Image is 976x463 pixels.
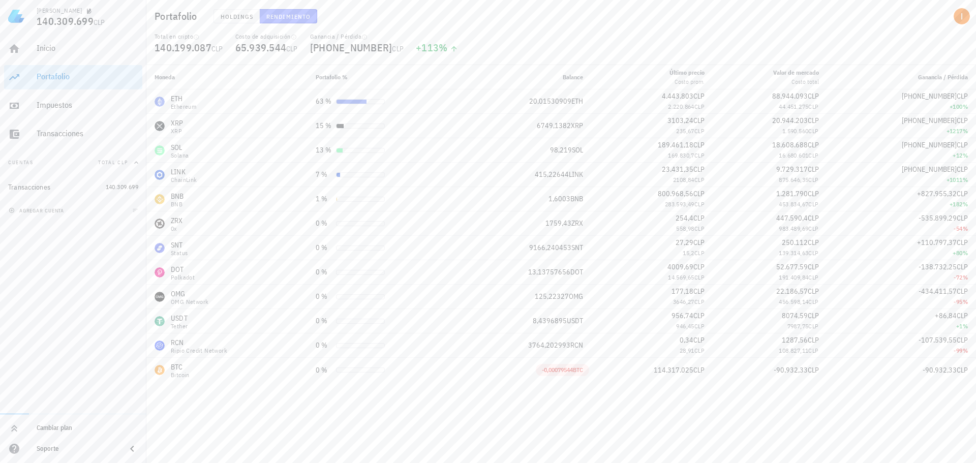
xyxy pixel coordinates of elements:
[963,322,968,330] span: %
[779,347,808,354] span: 108.827,11
[772,116,808,125] span: 20.944.203
[567,316,583,325] span: USDT
[316,169,332,180] div: 7 %
[919,335,957,345] span: -107.539,55
[535,292,569,301] span: 125,22327
[808,298,818,305] span: CLP
[171,152,189,159] div: Solana
[171,348,227,354] div: Ripio Credit Network
[827,65,976,89] th: Ganancia / Pérdida: Sin ordenar. Pulse para ordenar de forma ascendente.
[672,287,693,296] span: 177,18
[776,262,808,271] span: 52.677,59
[146,65,308,89] th: Moneda
[808,347,818,354] span: CLP
[37,424,138,432] div: Cambiar plan
[902,165,957,174] span: [PHONE_NUMBER]
[260,9,317,23] button: Rendimiento
[537,121,571,130] span: 6749,1382
[316,242,332,253] div: 0 %
[37,129,138,138] div: Transacciones
[171,289,208,299] div: OMG
[693,365,705,375] span: CLP
[694,249,705,257] span: CLP
[171,167,197,177] div: LINK
[266,13,311,20] span: Rendimiento
[835,321,968,331] div: +1
[37,43,138,53] div: Inicio
[171,226,183,232] div: 0x
[310,41,392,54] span: [PHONE_NUMBER]
[654,365,693,375] span: 114.317.025
[235,33,298,41] div: Costo de adquisición
[902,116,957,125] span: [PHONE_NUMBER]
[171,128,184,134] div: XRP
[155,73,175,81] span: Moneda
[416,43,458,53] div: +113
[808,365,819,375] span: CLP
[808,238,819,247] span: CLP
[171,372,190,378] div: Bitcoin
[439,41,447,54] span: %
[787,322,809,330] span: 7987,75
[935,311,957,320] span: +86,84
[957,238,968,247] span: CLP
[662,91,693,101] span: 4.443.803
[211,44,223,53] span: CLP
[693,238,705,247] span: CLP
[569,170,583,179] span: LINK
[676,322,694,330] span: 946,45
[694,103,705,110] span: CLP
[776,189,808,198] span: 1.281.790
[155,194,165,204] div: BNB-icon
[37,445,118,453] div: Soporte
[570,194,583,203] span: BNB
[957,116,968,125] span: CLP
[957,335,968,345] span: CLP
[571,97,583,106] span: ETH
[570,267,583,276] span: DOT
[779,151,808,159] span: 16.680.601
[808,335,819,345] span: CLP
[658,189,693,198] span: 800.968,56
[808,116,819,125] span: CLP
[776,213,808,223] span: 447.590,4
[917,189,957,198] span: +827.955,32
[808,213,819,223] span: CLP
[658,140,693,149] span: 189.461,18
[779,298,808,305] span: 456.598,14
[316,96,332,107] div: 63 %
[4,150,142,175] button: CuentasTotal CLP
[779,103,808,110] span: 44.451.275
[668,151,694,159] span: 169.830,7
[667,116,693,125] span: 3103,24
[529,97,571,106] span: 20,01530909
[919,262,957,271] span: -138.732,25
[155,121,165,131] div: XRP-icon
[918,73,968,81] span: Ganancia / Pérdida
[94,18,105,27] span: CLP
[6,205,69,215] button: agregar cuenta
[667,262,693,271] span: 4009,69
[316,365,332,376] div: 0 %
[528,341,570,350] span: 3764,202993
[171,201,184,207] div: BNB
[774,365,808,375] span: -90.932,33
[694,322,705,330] span: CLP
[835,175,968,185] div: +1011
[963,103,968,110] span: %
[779,225,808,232] span: 983.489,69
[235,41,287,54] span: 65.939.544
[662,165,693,174] span: 23.431,35
[533,316,567,325] span: 8,4396895
[694,347,705,354] span: CLP
[693,189,705,198] span: CLP
[171,240,188,250] div: SNT
[106,183,138,191] span: 140.309.699
[693,311,705,320] span: CLP
[693,335,705,345] span: CLP
[779,249,808,257] span: 139.314,63
[155,316,165,326] div: USDT-icon
[171,274,195,281] div: Polkadot
[693,287,705,296] span: CLP
[680,347,694,354] span: 28,91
